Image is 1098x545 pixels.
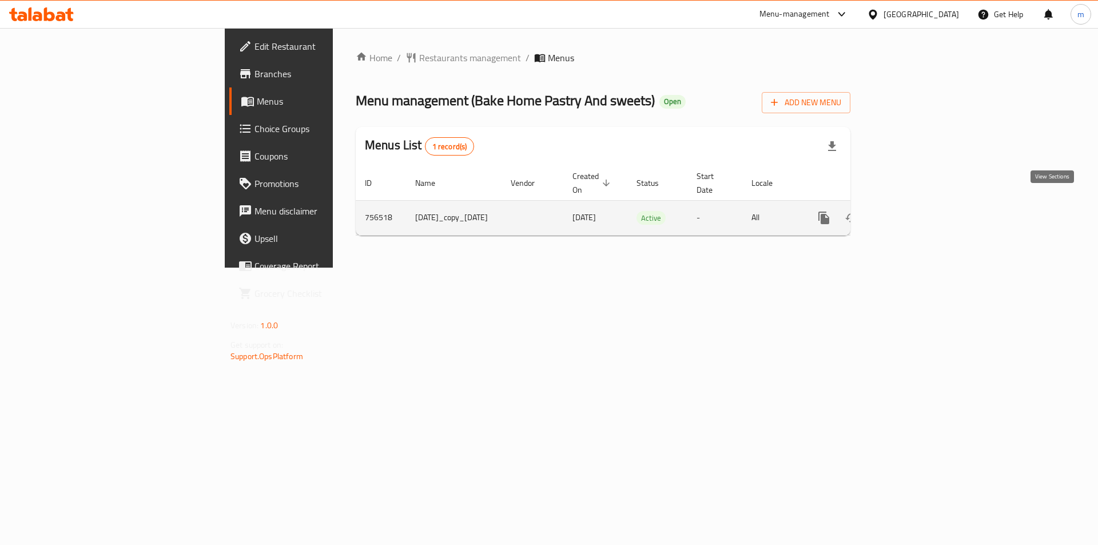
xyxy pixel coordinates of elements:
[260,318,278,333] span: 1.0.0
[884,8,959,21] div: [GEOGRAPHIC_DATA]
[636,176,674,190] span: Status
[687,200,742,235] td: -
[365,137,474,156] h2: Menus List
[511,176,550,190] span: Vendor
[229,87,408,115] a: Menus
[257,94,399,108] span: Menus
[230,349,303,364] a: Support.OpsPlatform
[405,51,521,65] a: Restaurants management
[254,287,399,300] span: Grocery Checklist
[406,200,502,235] td: [DATE]_copy_[DATE]
[254,177,399,190] span: Promotions
[229,280,408,307] a: Grocery Checklist
[572,169,614,197] span: Created On
[229,115,408,142] a: Choice Groups
[229,252,408,280] a: Coverage Report
[229,60,408,87] a: Branches
[356,87,655,113] span: Menu management ( Bake Home Pastry And sweets )
[526,51,530,65] li: /
[419,51,521,65] span: Restaurants management
[818,133,846,160] div: Export file
[254,204,399,218] span: Menu disclaimer
[636,212,666,225] span: Active
[356,166,929,236] table: enhanced table
[636,211,666,225] div: Active
[801,166,929,201] th: Actions
[415,176,450,190] span: Name
[771,96,841,110] span: Add New Menu
[356,51,850,65] nav: breadcrumb
[838,204,865,232] button: Change Status
[659,95,686,109] div: Open
[659,97,686,106] span: Open
[810,204,838,232] button: more
[254,259,399,273] span: Coverage Report
[229,197,408,225] a: Menu disclaimer
[229,142,408,170] a: Coupons
[365,176,387,190] span: ID
[254,67,399,81] span: Branches
[254,149,399,163] span: Coupons
[548,51,574,65] span: Menus
[1077,8,1084,21] span: m
[254,232,399,245] span: Upsell
[572,210,596,225] span: [DATE]
[759,7,830,21] div: Menu-management
[425,137,475,156] div: Total records count
[425,141,474,152] span: 1 record(s)
[697,169,729,197] span: Start Date
[742,200,801,235] td: All
[751,176,787,190] span: Locale
[254,39,399,53] span: Edit Restaurant
[229,170,408,197] a: Promotions
[230,337,283,352] span: Get support on:
[229,33,408,60] a: Edit Restaurant
[229,225,408,252] a: Upsell
[762,92,850,113] button: Add New Menu
[254,122,399,136] span: Choice Groups
[230,318,258,333] span: Version:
